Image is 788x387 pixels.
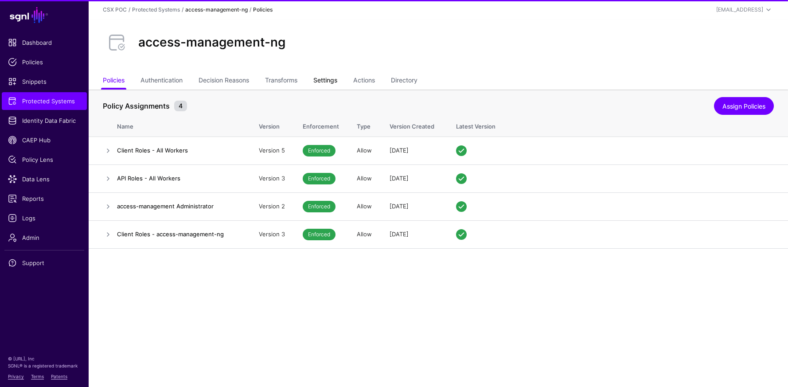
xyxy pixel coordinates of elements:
[8,97,81,106] span: Protected Systems
[5,5,83,25] a: SGNL
[250,192,294,220] td: Version 2
[8,116,81,125] span: Identity Data Fabric
[103,6,127,13] a: CSX POC
[8,194,81,203] span: Reports
[140,73,183,90] a: Authentication
[199,73,249,90] a: Decision Reasons
[390,175,409,182] span: [DATE]
[390,231,409,238] span: [DATE]
[2,209,87,227] a: Logs
[174,101,187,111] small: 4
[348,192,381,220] td: Allow
[348,137,381,164] td: Allow
[2,112,87,129] a: Identity Data Fabric
[265,73,297,90] a: Transforms
[381,113,447,137] th: Version Created
[8,355,81,362] p: © [URL], Inc
[2,190,87,207] a: Reports
[8,136,81,145] span: CAEP Hub
[117,113,250,137] th: Name
[390,203,409,210] span: [DATE]
[8,362,81,369] p: SGNL® is a registered trademark
[348,220,381,248] td: Allow
[391,73,417,90] a: Directory
[313,73,337,90] a: Settings
[8,175,81,184] span: Data Lens
[180,6,185,14] div: /
[8,214,81,223] span: Logs
[348,164,381,192] td: Allow
[185,6,248,13] strong: access-management-ng
[303,173,335,184] span: Enforced
[250,164,294,192] td: Version 3
[132,6,180,13] a: Protected Systems
[101,101,172,111] span: Policy Assignments
[2,34,87,51] a: Dashboard
[2,53,87,71] a: Policies
[8,258,81,267] span: Support
[117,174,241,182] h4: API Roles - All Workers
[2,170,87,188] a: Data Lens
[8,374,24,379] a: Privacy
[303,145,335,156] span: Enforced
[117,146,241,154] h4: Client Roles - All Workers
[8,233,81,242] span: Admin
[8,58,81,66] span: Policies
[303,201,335,212] span: Enforced
[250,220,294,248] td: Version 3
[127,6,132,14] div: /
[2,229,87,246] a: Admin
[447,113,788,137] th: Latest Version
[353,73,375,90] a: Actions
[2,92,87,110] a: Protected Systems
[2,73,87,90] a: Snippets
[250,137,294,164] td: Version 5
[8,38,81,47] span: Dashboard
[294,113,348,137] th: Enforcement
[250,113,294,137] th: Version
[714,97,774,115] a: Assign Policies
[138,35,285,50] h2: access-management-ng
[117,202,241,210] h4: access-management Administrator
[348,113,381,137] th: Type
[8,155,81,164] span: Policy Lens
[2,131,87,149] a: CAEP Hub
[248,6,253,14] div: /
[303,229,335,240] span: Enforced
[253,6,273,13] strong: Policies
[31,374,44,379] a: Terms
[51,374,67,379] a: Patents
[103,73,125,90] a: Policies
[117,230,241,238] h4: Client Roles - access-management-ng
[2,151,87,168] a: Policy Lens
[8,77,81,86] span: Snippets
[716,6,763,14] div: [EMAIL_ADDRESS]
[390,147,409,154] span: [DATE]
